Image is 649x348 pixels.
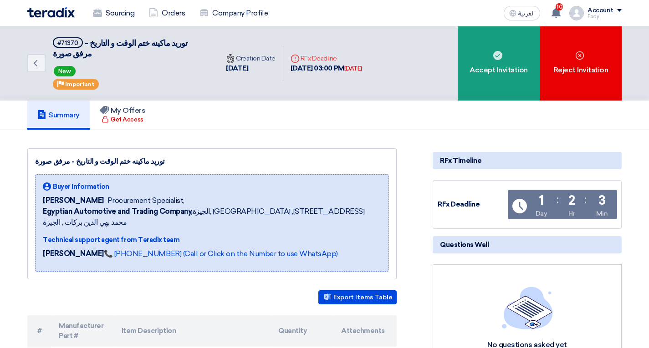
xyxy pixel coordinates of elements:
div: [DATE] 03:00 PM [291,63,362,74]
h5: Summary [37,111,80,120]
div: RFx Deadline [438,199,506,210]
span: Important [65,81,94,87]
img: empty_state_list.svg [502,287,553,329]
div: Accept Invitation [458,26,540,101]
a: Orders [142,3,192,23]
h5: My Offers [100,106,146,115]
th: Manufacturer Part # [51,315,114,347]
div: توريد ماكينه ختم الوقت و التاريخ - مرفق صورة [35,156,389,167]
span: Procurement Specialist, [107,195,184,206]
div: Get Access [102,115,143,124]
a: Summary [27,101,90,130]
th: Quantity [271,315,334,347]
div: Day [536,209,547,218]
div: Hr [568,209,575,218]
div: Creation Date [226,54,276,63]
div: : [557,192,559,208]
button: العربية [504,6,540,20]
span: 10 [556,3,563,10]
div: 2 [568,194,575,207]
div: : [584,192,587,208]
div: #71370 [57,40,78,46]
span: [PERSON_NAME] [43,195,104,206]
div: 3 [598,194,606,207]
div: Account [588,7,613,15]
th: Attachments [334,315,397,347]
span: العربية [518,10,535,17]
div: [DATE] [344,64,362,73]
img: profile_test.png [569,6,584,20]
div: RFx Timeline [433,152,622,169]
a: Sourcing [86,3,142,23]
img: Teradix logo [27,7,75,18]
div: Min [596,209,608,218]
a: 📞 [PHONE_NUMBER] (Call or Click on the Number to use WhatsApp) [104,249,338,258]
button: Export Items Table [318,290,397,304]
div: [DATE] [226,63,276,74]
strong: [PERSON_NAME] [43,249,104,258]
span: توريد ماكينه ختم الوقت و التاريخ - مرفق صورة [53,38,187,59]
div: Fady [588,14,622,19]
a: Company Profile [192,3,275,23]
div: RFx Deadline [291,54,362,63]
span: Questions Wall [440,240,489,250]
th: Item Description [114,315,271,347]
span: Buyer Information [53,182,109,192]
h5: توريد ماكينه ختم الوقت و التاريخ - مرفق صورة [53,37,208,60]
span: الجيزة, [GEOGRAPHIC_DATA] ,[STREET_ADDRESS] محمد بهي الدين بركات , الجيزة [43,206,381,228]
a: My Offers Get Access [90,101,156,130]
div: Technical support agent from Teradix team [43,235,381,245]
div: Reject Invitation [540,26,622,101]
b: Egyptian Automotive and Trading Company, [43,207,193,216]
div: 1 [539,194,544,207]
span: New [54,66,76,76]
th: # [27,315,51,347]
